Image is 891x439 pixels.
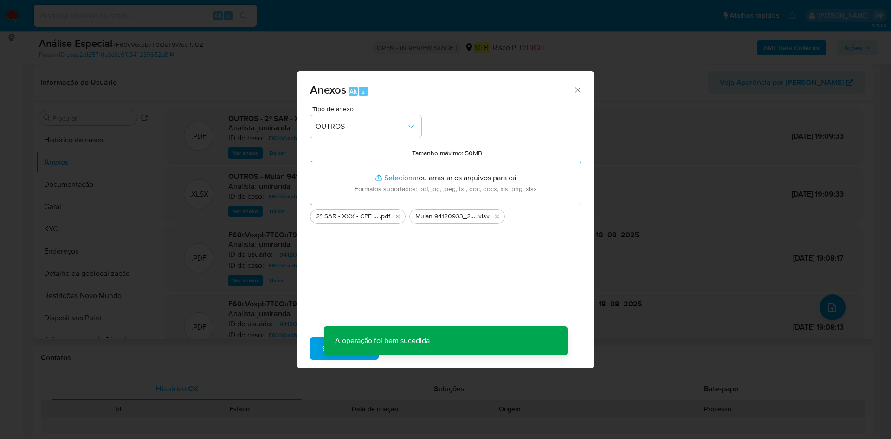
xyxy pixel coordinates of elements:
[394,338,425,359] span: Cancelar
[324,326,441,355] p: A operação foi bem sucedida
[392,211,403,222] button: Excluir 2º SAR - XXX - CPF 41030150397 - MARCO ANTONIO BOTELHO SOARES.pdf
[491,211,503,222] button: Excluir Mulan 94120933_2025_08_18_11_47_52.xlsx
[310,205,581,224] ul: Arquivos selecionados
[310,115,421,138] button: OUTROS
[477,212,490,221] span: .xlsx
[349,87,357,96] span: Alt
[412,149,482,157] label: Tamanho máximo: 50MB
[380,212,390,221] span: .pdf
[322,338,367,359] span: Subir arquivo
[573,85,581,94] button: Fechar
[310,337,379,360] button: Subir arquivo
[415,212,477,221] span: Mulan 94120933_2025_08_18_11_47_52
[316,122,407,131] span: OUTROS
[310,82,346,98] span: Anexos
[316,212,380,221] span: 2º SAR - XXX - CPF 41030150397 - [PERSON_NAME]
[312,106,424,112] span: Tipo de anexo
[362,87,365,96] span: a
